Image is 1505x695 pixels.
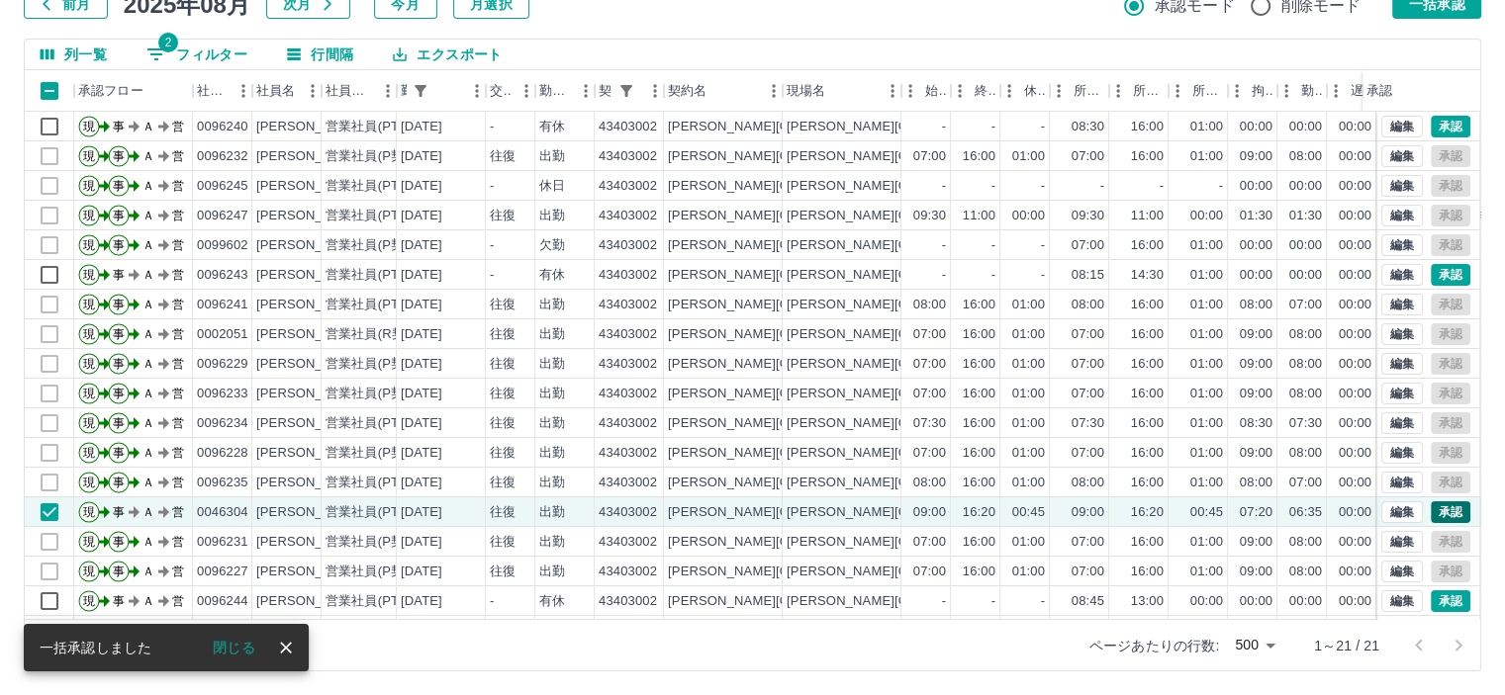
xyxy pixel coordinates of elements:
div: 承認 [1363,70,1465,112]
text: 営 [172,298,184,311]
text: 事 [113,327,125,341]
div: 11:00 [1131,207,1164,225]
div: 16:00 [1131,355,1164,374]
div: 所定終業 [1109,70,1169,112]
text: 事 [113,149,125,163]
div: 社員区分 [322,70,397,112]
div: - [991,118,995,136]
div: 有休 [539,266,565,285]
div: 00:00 [1240,236,1272,255]
div: [DATE] [401,147,442,166]
div: 承認フロー [78,70,143,112]
div: 09:30 [913,207,946,225]
div: 営業社員(P契約) [326,385,422,403]
div: [PERSON_NAME][GEOGRAPHIC_DATA][GEOGRAPHIC_DATA]給食センター [787,355,1246,374]
div: 出勤 [539,207,565,225]
div: 01:00 [1190,355,1223,374]
div: 0096243 [197,266,248,285]
button: 承認 [1431,264,1470,286]
button: 編集 [1381,383,1423,404]
div: 0096247 [197,207,248,225]
button: メニュー [373,76,403,106]
text: Ａ [142,209,154,222]
text: 営 [172,209,184,222]
div: 01:00 [1190,266,1223,285]
div: - [490,177,494,196]
div: 01:00 [1190,118,1223,136]
div: 勤務日 [397,70,486,112]
div: [DATE] [401,325,442,344]
div: - [490,266,494,285]
button: 編集 [1381,472,1423,493]
div: 09:00 [1240,325,1272,344]
div: 有休 [539,118,565,136]
div: 0096229 [197,355,248,374]
text: Ａ [142,268,154,282]
div: [PERSON_NAME][GEOGRAPHIC_DATA] [668,118,912,136]
div: 出勤 [539,355,565,374]
text: 現 [83,209,95,222]
div: [PERSON_NAME][GEOGRAPHIC_DATA] [668,296,912,314]
div: 往復 [490,385,516,403]
div: 00:00 [1339,147,1371,166]
div: 00:00 [1240,177,1272,196]
div: [PERSON_NAME][GEOGRAPHIC_DATA][GEOGRAPHIC_DATA]給食センター [787,207,1246,225]
div: 営業社員(PT契約) [326,177,429,196]
div: [DATE] [401,207,442,225]
div: 00:00 [1339,236,1371,255]
div: 営業社員(R契約) [326,325,422,344]
button: 編集 [1381,590,1423,612]
div: 07:00 [913,147,946,166]
div: 00:00 [1289,118,1322,136]
text: Ａ [142,149,154,163]
div: 16:00 [963,355,995,374]
text: 現 [83,268,95,282]
div: 営業社員(P契約) [326,355,422,374]
div: 勤務 [1277,70,1327,112]
div: 43403002 [599,207,657,225]
button: メニュー [512,76,541,106]
button: メニュー [640,76,670,106]
div: 承認 [1366,70,1392,112]
div: 07:00 [913,385,946,403]
div: 所定開始 [1050,70,1109,112]
text: 事 [113,298,125,311]
div: 社員番号 [193,70,252,112]
div: 16:00 [1131,118,1164,136]
div: [PERSON_NAME] [256,118,364,136]
button: 編集 [1381,501,1423,523]
div: 1件のフィルターを適用中 [612,77,640,105]
button: 編集 [1381,294,1423,315]
div: [PERSON_NAME] [256,385,364,403]
div: 終業 [951,70,1000,112]
div: 08:00 [1072,296,1104,314]
text: 営 [172,357,184,371]
text: 現 [83,149,95,163]
div: 出勤 [539,325,565,344]
div: 所定休憩 [1169,70,1228,112]
div: 08:00 [913,296,946,314]
div: 16:00 [963,325,995,344]
div: - [1041,266,1045,285]
div: 所定終業 [1133,70,1165,112]
div: [PERSON_NAME][GEOGRAPHIC_DATA][GEOGRAPHIC_DATA]給食センター [787,385,1246,403]
div: [DATE] [401,296,442,314]
div: 07:00 [913,325,946,344]
button: 編集 [1381,264,1423,286]
text: 営 [172,268,184,282]
div: 01:00 [1190,325,1223,344]
text: 営 [172,149,184,163]
div: 契約コード [595,70,664,112]
div: [PERSON_NAME][GEOGRAPHIC_DATA][GEOGRAPHIC_DATA]給食センター [787,236,1246,255]
div: 43403002 [599,177,657,196]
div: 00:00 [1339,266,1371,285]
div: 01:00 [1190,147,1223,166]
div: 07:00 [1072,325,1104,344]
text: Ａ [142,238,154,252]
div: 出勤 [539,147,565,166]
div: [DATE] [401,355,442,374]
text: 事 [113,268,125,282]
div: 01:00 [1012,147,1045,166]
div: 社員名 [256,70,295,112]
div: [PERSON_NAME][GEOGRAPHIC_DATA][GEOGRAPHIC_DATA]給食センター [787,325,1246,344]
